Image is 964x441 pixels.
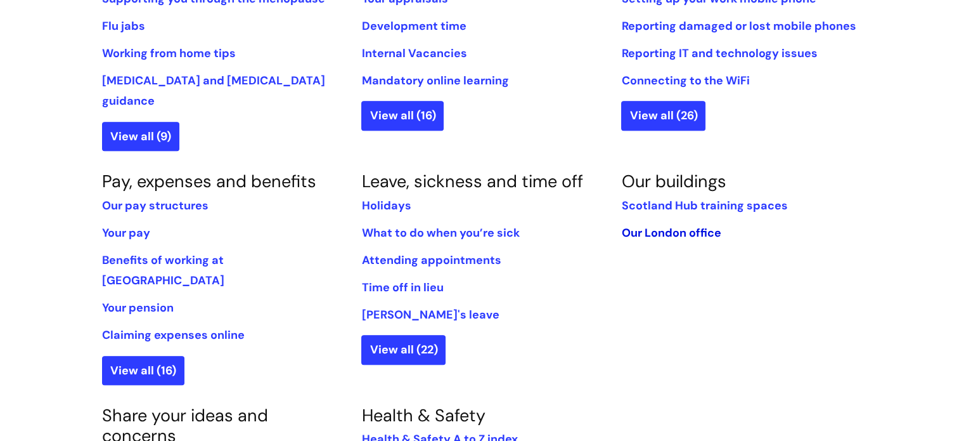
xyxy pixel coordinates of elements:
a: Our London office [621,225,721,240]
a: Your pension [102,300,174,315]
a: View all (16) [102,356,184,385]
a: [PERSON_NAME]'s leave [361,307,499,322]
a: Attending appointments [361,253,501,268]
a: Time off in lieu [361,280,443,295]
a: Benefits of working at [GEOGRAPHIC_DATA] [102,253,224,288]
a: Reporting damaged or lost mobile phones [621,18,856,34]
a: View all (9) [102,122,179,151]
a: View all (16) [361,101,444,130]
a: Leave, sickness and time off [361,170,582,192]
a: View all (22) [361,335,446,364]
a: Scotland Hub training spaces [621,198,787,213]
a: Mandatory online learning [361,73,508,88]
a: Development time [361,18,466,34]
a: Holidays [361,198,411,213]
a: Your pay [102,225,150,240]
a: Working from home tips [102,46,236,61]
a: View all (26) [621,101,705,130]
a: What to do when you’re sick [361,225,519,240]
a: Our buildings [621,170,726,192]
a: Our pay structures [102,198,209,213]
a: Flu jabs [102,18,145,34]
a: [MEDICAL_DATA] and [MEDICAL_DATA] guidance [102,73,325,109]
a: Internal Vacancies [361,46,466,61]
a: Reporting IT and technology issues [621,46,817,61]
a: Health & Safety [361,404,485,426]
a: Pay, expenses and benefits [102,170,316,192]
a: Claiming expenses online [102,327,245,343]
a: Connecting to the WiFi [621,73,749,88]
